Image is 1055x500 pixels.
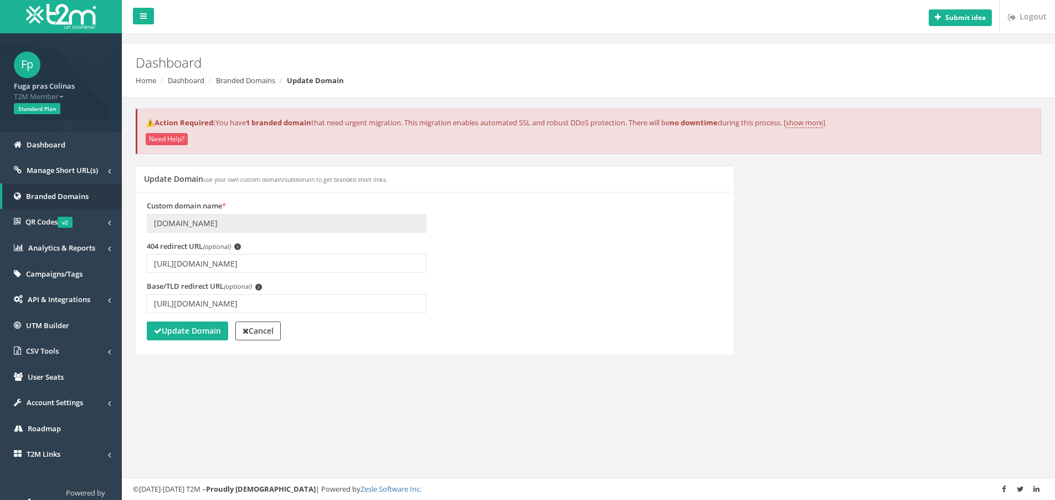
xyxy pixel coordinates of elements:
[26,346,59,356] span: CSV Tools
[243,325,274,336] strong: Cancel
[28,372,64,382] span: User Seats
[133,484,1044,494] div: ©[DATE]-[DATE] T2M – | Powered by
[206,484,316,494] strong: Proudly [DEMOGRAPHIC_DATA]
[26,320,69,330] span: UTM Builder
[255,284,262,290] span: i
[28,243,95,253] span: Analytics & Reports
[144,175,388,183] h5: Update Domain
[224,282,251,290] em: (optional)
[14,81,75,91] strong: Fuga pras Colinas
[26,269,83,279] span: Campaigns/Tags
[147,201,226,211] label: Custom domain name
[136,75,156,85] a: Home
[28,424,61,433] span: Roadmap
[136,55,888,70] h2: Dashboard
[26,191,89,201] span: Branded Domains
[147,281,262,292] label: Base/TLD redirect URL
[26,4,96,29] img: T2M
[14,78,108,101] a: Fuga pras Colinas T2M Member
[246,118,311,127] strong: 1 branded domain
[147,322,228,340] button: Update Domain
[28,294,90,304] span: API & Integrations
[14,52,40,78] span: Fp
[945,13,986,22] b: Submit idea
[27,449,60,459] span: T2M Links
[361,484,421,494] a: Zesle Software Inc.
[235,322,281,340] a: Cancel
[147,294,426,313] input: Enter TLD redirect URL
[147,241,241,252] label: 404 redirect URL
[154,325,221,336] strong: Update Domain
[27,397,83,407] span: Account Settings
[234,243,241,250] span: i
[66,488,105,498] span: Powered by
[146,133,188,145] button: Need Help?
[27,165,98,175] span: Manage Short URL(s)
[147,254,426,273] input: Enter 404 redirect URL
[146,118,1032,128] p: You have that need urgent migration. This migration enables automated SSL and robust DDoS protect...
[25,217,73,227] span: QR Codes
[670,118,718,127] strong: no downtime
[203,176,388,183] small: use your own custom domain/subdomain to get branded short links.
[287,75,344,85] strong: Update Domain
[786,118,823,128] a: show more
[14,103,60,114] span: Standard Plan
[58,217,73,228] span: v2
[203,242,230,251] em: (optional)
[216,75,275,85] a: Branded Domains
[27,140,65,150] span: Dashboard
[147,214,426,233] input: Enter domain name
[14,91,108,102] span: T2M Member
[168,75,204,85] a: Dashboard
[929,9,992,26] button: Submit idea
[146,118,215,127] strong: ⚠️Action Required:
